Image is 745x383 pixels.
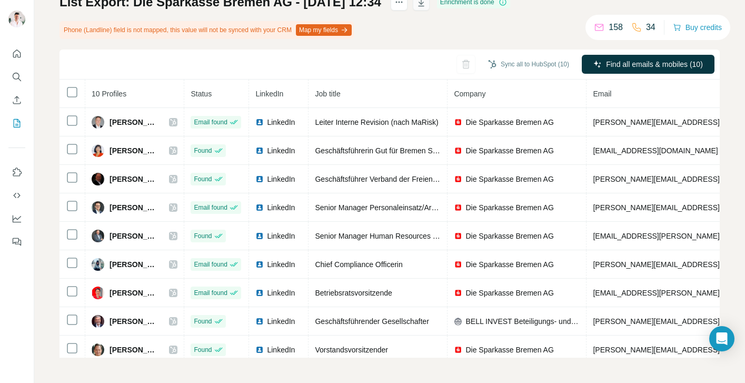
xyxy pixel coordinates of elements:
button: Sync all to HubSpot (10) [481,56,577,72]
button: Find all emails & mobiles (10) [582,55,714,74]
span: Email found [194,117,227,127]
img: LinkedIn logo [255,175,264,183]
span: LinkedIn [267,259,295,270]
span: Leiter Interne Revision (nach MaRisk) [315,118,438,126]
img: LinkedIn logo [255,232,264,240]
span: Find all emails & mobiles (10) [606,59,703,70]
img: Avatar [92,258,104,271]
span: Geschäftsführender Gesellschafter [315,317,429,326]
span: [PERSON_NAME] [110,174,158,184]
span: Die Sparkasse Bremen AG [465,259,553,270]
img: Avatar [92,230,104,242]
span: Geschäftsführerin Gut für Bremen Stiftung [315,146,452,155]
span: [PERSON_NAME] [110,145,158,156]
span: Found [194,317,212,326]
span: Found [194,174,212,184]
img: Avatar [92,287,104,299]
span: Die Sparkasse Bremen AG [465,202,553,213]
button: Use Surfe on LinkedIn [8,163,25,182]
img: Avatar [92,315,104,328]
img: LinkedIn logo [255,346,264,354]
span: Email found [194,260,227,269]
span: Email found [194,288,227,298]
span: Found [194,345,212,355]
span: BELL INVEST Beteiligungs- und Beratungsgesellschaft mbH [465,316,580,327]
span: Die Sparkasse Bremen AG [465,145,553,156]
button: Dashboard [8,209,25,228]
span: LinkedIn [267,145,295,156]
img: company-logo [454,260,462,269]
span: [PERSON_NAME] [110,345,158,355]
img: LinkedIn logo [255,289,264,297]
span: LinkedIn [255,90,283,98]
span: Email [593,90,611,98]
img: Avatar [92,116,104,129]
img: company-logo [454,146,462,155]
img: Avatar [92,343,104,356]
span: LinkedIn [267,345,295,355]
button: Buy credits [673,20,722,35]
span: [PERSON_NAME] [110,117,158,127]
span: [PERSON_NAME] [110,316,158,327]
img: LinkedIn logo [255,146,264,155]
img: company-logo [454,346,462,354]
p: 34 [646,21,655,34]
span: [PERSON_NAME] [110,259,158,270]
img: company-logo [454,317,462,326]
img: LinkedIn logo [255,118,264,126]
div: Phone (Landline) field is not mapped, this value will not be synced with your CRM [59,21,354,39]
button: Map my fields [296,24,352,36]
img: LinkedIn logo [255,203,264,212]
span: [EMAIL_ADDRESS][DOMAIN_NAME] [593,146,718,155]
img: Avatar [92,144,104,157]
span: [PERSON_NAME] [110,202,158,213]
button: My lists [8,114,25,133]
span: Die Sparkasse Bremen AG [465,231,553,241]
button: Feedback [8,232,25,251]
span: Status [191,90,212,98]
button: Enrich CSV [8,91,25,110]
div: Open Intercom Messenger [709,326,734,351]
img: company-logo [454,175,462,183]
span: [PERSON_NAME] [110,231,159,241]
img: company-logo [454,203,462,212]
span: Betriebsratsvorsitzende [315,289,392,297]
img: Avatar [92,173,104,185]
img: company-logo [454,232,462,240]
p: 158 [609,21,623,34]
span: Die Sparkasse Bremen AG [465,117,553,127]
span: Die Sparkasse Bremen AG [465,345,553,355]
span: Company [454,90,485,98]
span: LinkedIn [267,174,295,184]
span: Email found [194,203,227,212]
span: LinkedIn [267,288,295,298]
img: LinkedIn logo [255,317,264,326]
span: LinkedIn [267,231,295,241]
img: LinkedIn logo [255,260,264,269]
span: Found [194,146,212,155]
img: Avatar [92,201,104,214]
span: Senior Manager Human Resources Development in einer Netzwerkorganisation [315,232,575,240]
img: Avatar [8,11,25,27]
span: LinkedIn [267,202,295,213]
button: Use Surfe API [8,186,25,205]
span: Found [194,231,212,241]
span: Die Sparkasse Bremen AG [465,288,553,298]
span: Senior Manager Personaleinsatz/Arbeitsrecht [315,203,463,212]
button: Search [8,67,25,86]
span: [PERSON_NAME] [110,288,158,298]
span: 10 Profiles [92,90,126,98]
span: Vorstandsvorsitzender [315,346,388,354]
span: Chief Compliance Officerin [315,260,402,269]
span: LinkedIn [267,316,295,327]
span: Geschäftsführer Verband der Freien Sparkassen e.V. [315,175,488,183]
img: company-logo [454,118,462,126]
button: Quick start [8,44,25,63]
span: Job title [315,90,340,98]
span: Die Sparkasse Bremen AG [465,174,553,184]
span: LinkedIn [267,117,295,127]
img: company-logo [454,289,462,297]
